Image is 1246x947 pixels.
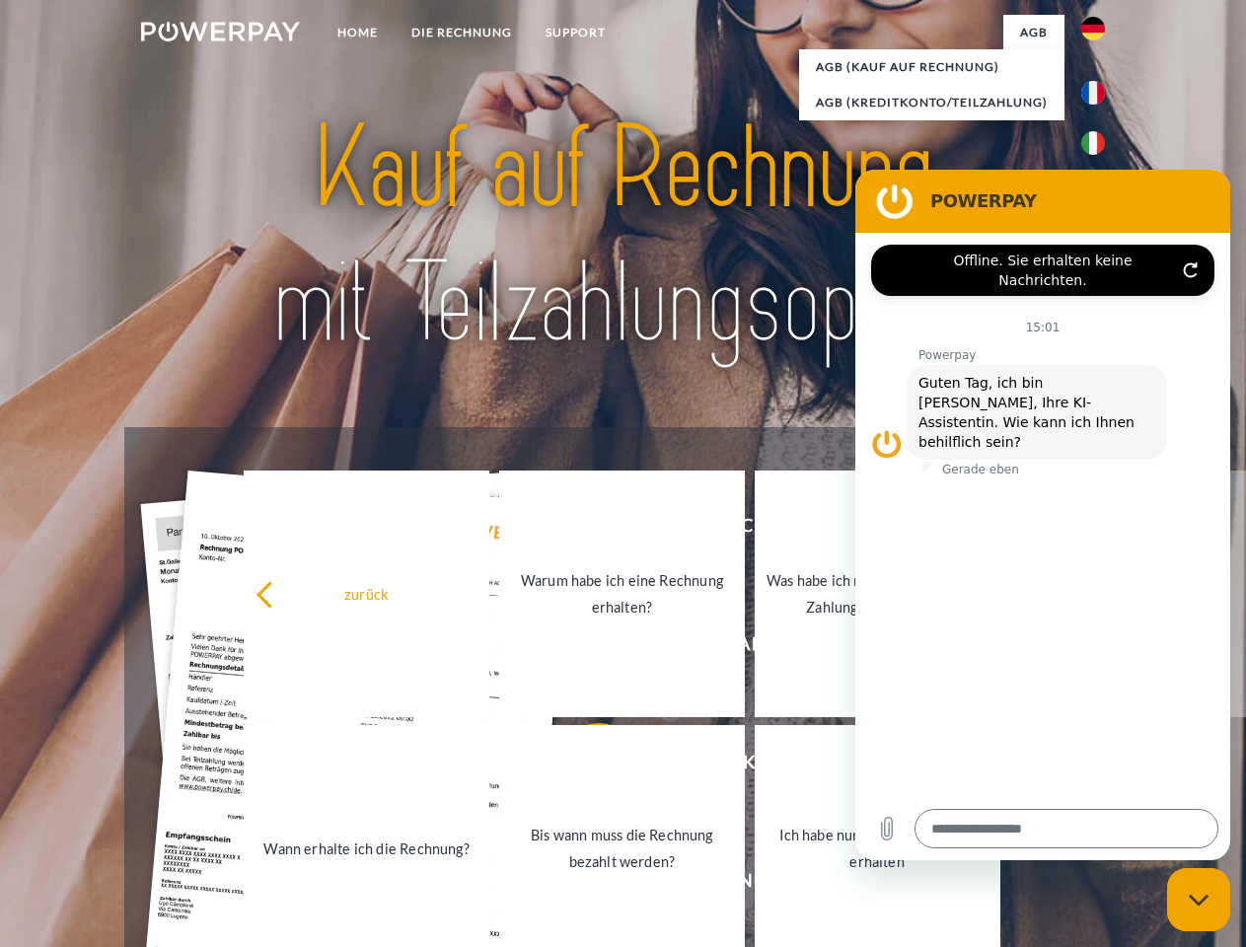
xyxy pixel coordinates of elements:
[141,22,300,41] img: logo-powerpay-white.svg
[529,15,623,50] a: SUPPORT
[1081,17,1105,40] img: de
[321,15,395,50] a: Home
[855,170,1230,860] iframe: Messaging-Fenster
[799,49,1064,85] a: AGB (Kauf auf Rechnung)
[256,580,477,607] div: zurück
[256,835,477,861] div: Wann erhalte ich die Rechnung?
[511,567,733,620] div: Warum habe ich eine Rechnung erhalten?
[1081,131,1105,155] img: it
[767,822,989,875] div: Ich habe nur eine Teillieferung erhalten
[1081,81,1105,105] img: fr
[395,15,529,50] a: DIE RECHNUNG
[1167,868,1230,931] iframe: Schaltfläche zum Öffnen des Messaging-Fensters; Konversation läuft
[799,85,1064,120] a: AGB (Kreditkonto/Teilzahlung)
[188,95,1058,378] img: title-powerpay_de.svg
[755,471,1000,717] a: Was habe ich noch offen, ist meine Zahlung eingegangen?
[767,567,989,620] div: Was habe ich noch offen, ist meine Zahlung eingegangen?
[511,822,733,875] div: Bis wann muss die Rechnung bezahlt werden?
[1003,15,1064,50] a: agb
